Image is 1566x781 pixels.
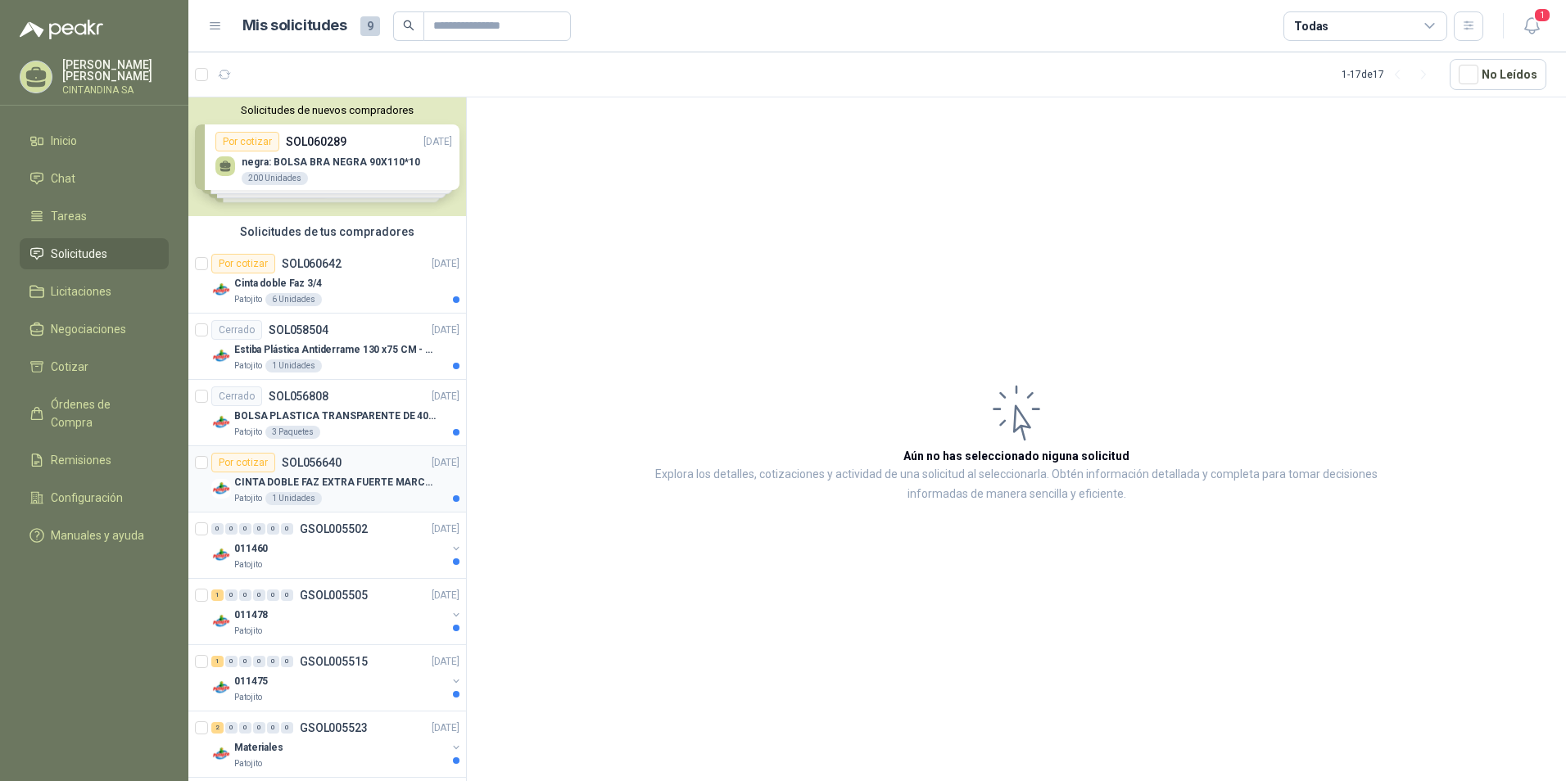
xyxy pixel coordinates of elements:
button: Solicitudes de nuevos compradores [195,104,459,116]
a: Cotizar [20,351,169,382]
p: Estiba Plástica Antiderrame 130 x75 CM - Capacidad 180-200 Litros [234,342,438,358]
img: Company Logo [211,346,231,366]
div: 0 [211,523,224,535]
span: Configuración [51,489,123,507]
p: [DATE] [432,588,459,603]
div: 1 Unidades [265,492,322,505]
div: 0 [267,589,279,601]
p: Materiales [234,740,283,756]
p: GSOL005505 [300,589,368,601]
span: Licitaciones [51,282,111,300]
div: 0 [225,589,238,601]
span: Remisiones [51,451,111,469]
a: Por cotizarSOL056640[DATE] Company LogoCINTA DOBLE FAZ EXTRA FUERTE MARCA:3MPatojito1 Unidades [188,446,466,512]
div: 0 [239,722,251,734]
div: 1 - 17 de 17 [1342,61,1437,88]
a: CerradoSOL058504[DATE] Company LogoEstiba Plástica Antiderrame 130 x75 CM - Capacidad 180-200 Lit... [188,314,466,380]
p: Patojito [234,359,262,372]
span: Órdenes de Compra [51,395,153,431]
p: 011460 [234,541,268,557]
a: Solicitudes [20,238,169,269]
a: Configuración [20,482,169,513]
p: GSOL005523 [300,722,368,734]
p: SOL056640 [282,457,342,468]
p: 011475 [234,674,268,689]
img: Company Logo [211,612,231,631]
a: Negociaciones [20,314,169,345]
p: [DATE] [432,521,459,537]
p: 011478 [234,607,268,623]
div: Por cotizar [211,254,275,273]
a: Manuales y ayuda [20,520,169,551]
img: Company Logo [211,545,231,565]
a: Por cotizarSOL060642[DATE] Company LogoCinta doble Faz 3/4Patojito6 Unidades [188,247,466,314]
h1: Mis solicitudes [242,14,347,38]
div: 0 [239,523,251,535]
a: 1 0 0 0 0 0 GSOL005505[DATE] Company Logo011478Patojito [211,585,463,638]
div: 0 [253,722,265,734]
p: [PERSON_NAME] [PERSON_NAME] [62,59,169,82]
span: 9 [360,16,380,36]
a: Chat [20,163,169,194]
div: 0 [253,589,265,601]
img: Company Logo [211,479,231,499]
div: 0 [267,722,279,734]
div: 0 [225,523,238,535]
p: Explora los detalles, cotizaciones y actividad de una solicitud al seleccionarla. Obtén informaci... [631,465,1402,504]
p: BOLSA PLASTICA TRANSPARENTE DE 40*60 CMS [234,409,438,424]
div: 1 Unidades [265,359,322,372]
p: SOL058504 [269,324,328,336]
a: Órdenes de Compra [20,389,169,438]
div: 0 [253,656,265,667]
span: Cotizar [51,358,88,376]
div: 0 [225,722,238,734]
span: 1 [1533,7,1551,23]
div: 1 [211,589,224,601]
span: Chat [51,169,75,187]
p: CINTANDINA SA [62,85,169,95]
span: search [403,20,414,31]
p: [DATE] [432,720,459,736]
img: Logo peakr [20,20,103,39]
p: [DATE] [432,323,459,338]
div: Cerrado [211,320,262,340]
span: Inicio [51,132,77,150]
div: 0 [267,523,279,535]
p: Cinta doble Faz 3/4 [234,276,322,291]
div: Solicitudes de nuevos compradoresPor cotizarSOL060289[DATE] negra: BOLSA BRA NEGRA 90X110*10200 U... [188,97,466,216]
img: Company Logo [211,744,231,764]
a: Remisiones [20,445,169,476]
p: Patojito [234,625,262,638]
a: Tareas [20,201,169,232]
button: No Leídos [1450,59,1546,90]
a: 1 0 0 0 0 0 GSOL005515[DATE] Company Logo011475Patojito [211,652,463,704]
a: CerradoSOL056808[DATE] Company LogoBOLSA PLASTICA TRANSPARENTE DE 40*60 CMSPatojito3 Paquetes [188,380,466,446]
p: [DATE] [432,654,459,670]
div: 0 [239,656,251,667]
div: 3 Paquetes [265,426,320,439]
p: SOL060642 [282,258,342,269]
div: Por cotizar [211,453,275,472]
div: Solicitudes de tus compradores [188,216,466,247]
div: 0 [281,589,293,601]
img: Company Logo [211,413,231,432]
a: 0 0 0 0 0 0 GSOL005502[DATE] Company Logo011460Patojito [211,519,463,571]
p: Patojito [234,293,262,306]
div: 0 [253,523,265,535]
div: 0 [281,656,293,667]
p: Patojito [234,558,262,571]
div: 0 [281,722,293,734]
button: 1 [1517,11,1546,41]
p: [DATE] [432,389,459,404]
div: 1 [211,656,224,667]
p: CINTA DOBLE FAZ EXTRA FUERTE MARCA:3M [234,475,438,490]
p: Patojito [234,426,262,439]
p: SOL056808 [269,390,328,402]
p: [DATE] [432,455,459,471]
img: Company Logo [211,678,231,697]
p: [DATE] [432,256,459,272]
div: 6 Unidades [265,293,322,306]
div: 0 [239,589,251,601]
div: Cerrado [211,386,262,406]
div: 2 [211,722,224,734]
